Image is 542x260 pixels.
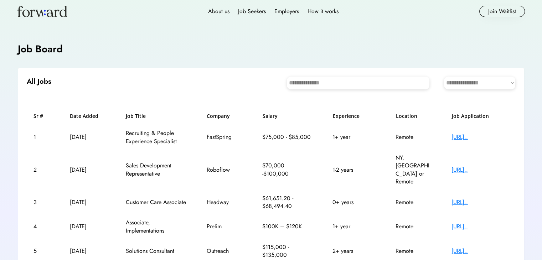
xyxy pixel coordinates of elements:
[70,133,105,141] div: [DATE]
[33,113,50,120] h6: Sr #
[479,6,525,17] button: Join Waitlist
[126,247,186,255] div: Solutions Consultant
[333,113,376,120] h6: Experience
[33,133,50,141] div: 1
[396,247,431,255] div: Remote
[332,247,375,255] div: 2+ years
[332,198,375,206] div: 0+ years
[332,133,375,141] div: 1+ year
[452,113,509,120] h6: Job Application
[262,223,312,230] div: $100K – $120K
[274,7,299,16] div: Employers
[207,198,242,206] div: Headway
[126,198,186,206] div: Customer Care Associate
[396,198,431,206] div: Remote
[207,133,242,141] div: FastSpring
[33,247,50,255] div: 5
[33,198,50,206] div: 3
[126,129,186,145] div: Recruiting & People Experience Specialist
[207,113,242,120] h6: Company
[126,113,146,120] h6: Job Title
[396,223,431,230] div: Remote
[207,247,242,255] div: Outreach
[396,154,431,186] div: NY, [GEOGRAPHIC_DATA] or Remote
[33,166,50,174] div: 2
[262,162,312,178] div: $70,000 -$100,000
[262,243,312,259] div: $115,000 - $135,000
[33,223,50,230] div: 4
[126,219,186,235] div: Associate, Implementations
[17,6,67,17] img: Forward logo
[207,166,242,174] div: Roboflow
[18,42,63,56] h4: Job Board
[27,77,51,87] h6: All Jobs
[70,113,105,120] h6: Date Added
[332,166,375,174] div: 1-2 years
[396,133,431,141] div: Remote
[308,7,339,16] div: How it works
[396,113,432,120] h6: Location
[451,247,509,255] div: [URL]..
[451,198,509,206] div: [URL]..
[126,162,186,178] div: Sales Development Representative
[451,223,509,230] div: [URL]..
[451,133,509,141] div: [URL]..
[238,7,266,16] div: Job Seekers
[262,133,312,141] div: $75,000 - $85,000
[70,166,105,174] div: [DATE]
[207,223,242,230] div: Prelim
[70,198,105,206] div: [DATE]
[451,166,509,174] div: [URL]..
[332,223,375,230] div: 1+ year
[208,7,229,16] div: About us
[262,194,312,210] div: $61,651.20 - $68,494.40
[70,247,105,255] div: [DATE]
[70,223,105,230] div: [DATE]
[263,113,313,120] h6: Salary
